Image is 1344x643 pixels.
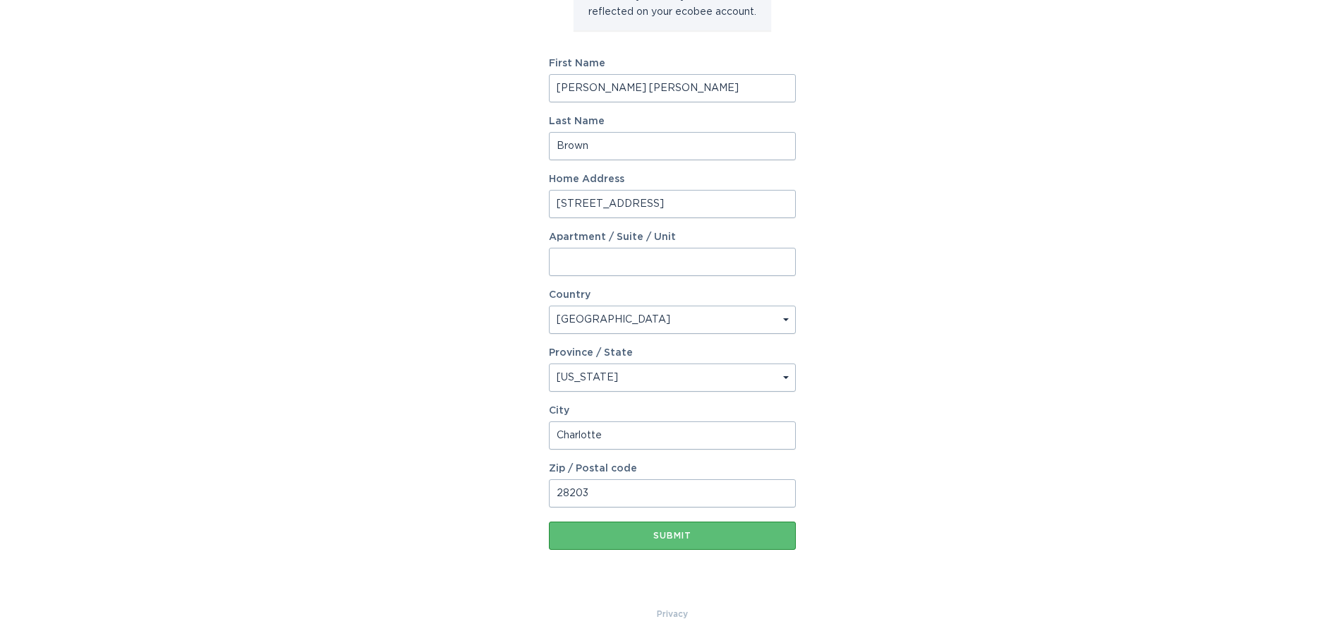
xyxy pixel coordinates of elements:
label: Province / State [549,348,633,358]
label: Apartment / Suite / Unit [549,232,796,242]
div: Submit [556,531,789,540]
label: City [549,406,796,416]
label: Last Name [549,116,796,126]
label: First Name [549,59,796,68]
label: Country [549,290,591,300]
label: Zip / Postal code [549,464,796,474]
button: Submit [549,522,796,550]
label: Home Address [549,174,796,184]
a: Privacy Policy & Terms of Use [657,606,688,622]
